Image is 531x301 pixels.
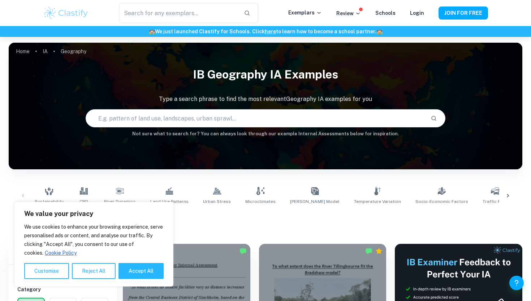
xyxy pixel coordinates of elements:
input: E.g. pattern of land use, landscapes, urban sprawl... [86,108,424,128]
h6: Category [17,285,108,293]
span: River Dynamics [104,198,136,205]
img: Clastify logo [43,6,89,20]
a: here [265,29,276,34]
a: IA [43,46,48,56]
h6: We just launched Clastify for Schools. Click to learn how to become a school partner. [1,27,530,35]
span: CBD [79,198,88,205]
p: We value your privacy [24,209,164,218]
a: Cookie Policy [44,250,77,256]
h6: Not sure what to search for? You can always look through our example Internal Assessments below f... [9,130,522,137]
div: Premium [375,247,383,255]
span: Sustainability [35,198,64,205]
a: Home [16,46,30,56]
span: 🏫 [376,29,383,34]
img: Marked [365,247,372,255]
button: Search [428,112,440,124]
p: Review [336,9,361,17]
p: We use cookies to enhance your browsing experience, serve personalised ads or content, and analys... [24,222,164,257]
h1: All Geography IA Examples [34,213,497,226]
button: Help and Feedback [509,276,524,290]
span: Socio-Economic Factors [415,198,468,205]
a: Login [410,10,424,16]
h1: IB Geography IA examples [9,63,522,86]
p: Exemplars [288,9,322,17]
button: Customise [24,263,69,279]
button: Reject All [72,263,116,279]
span: 🏫 [149,29,155,34]
span: Temperature Variation [354,198,401,205]
span: Microclimates [245,198,276,205]
p: Type a search phrase to find the most relevant Geography IA examples for you [9,95,522,103]
input: Search for any exemplars... [119,3,238,23]
div: We value your privacy [14,202,173,287]
span: [PERSON_NAME] Model [290,198,340,205]
h6: Filter exemplars [9,244,117,264]
img: Marked [239,247,247,255]
button: Accept All [118,263,164,279]
span: Urban Stress [203,198,231,205]
span: Traffic Flow [483,198,508,205]
button: JOIN FOR FREE [439,7,488,20]
a: Schools [375,10,396,16]
span: Land Use Patterns [150,198,189,205]
p: Geography [61,47,86,55]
